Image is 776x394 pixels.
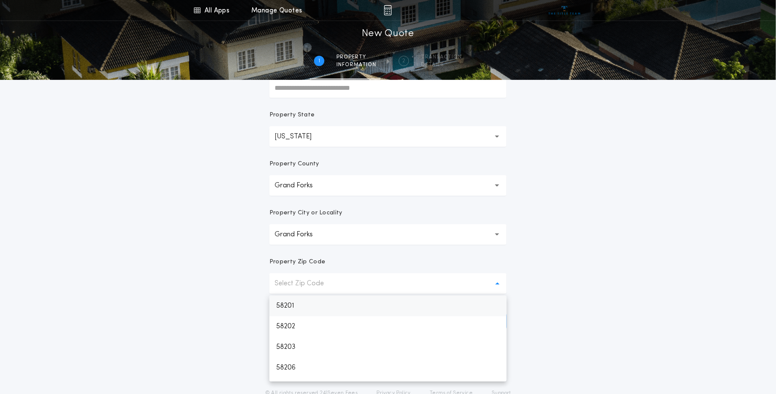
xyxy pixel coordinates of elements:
span: Transaction [421,54,462,61]
p: 58206 [269,357,507,378]
button: Grand Forks [269,175,507,196]
h2: 2 [403,58,406,64]
p: 58203 [269,337,507,357]
p: [US_STATE] [275,131,325,142]
button: [US_STATE] [269,126,507,147]
img: vs-icon [549,6,581,15]
button: Grand Forks [269,224,507,245]
p: Property County [269,160,319,168]
p: Select Zip Code [275,278,338,289]
span: details [421,61,462,68]
p: Property State [269,111,315,119]
p: Property City or Locality [269,209,342,217]
img: img [384,5,392,15]
h1: New Quote [362,27,414,41]
button: Select Zip Code [269,273,507,294]
ul: Select Zip Code [269,296,507,382]
p: Property Zip Code [269,258,325,266]
h2: 1 [318,58,320,64]
span: information [336,61,376,68]
p: 58201 [269,296,507,316]
p: 58202 [269,316,507,337]
span: Property [336,54,376,61]
p: Grand Forks [275,180,327,191]
p: Grand Forks [275,229,327,240]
